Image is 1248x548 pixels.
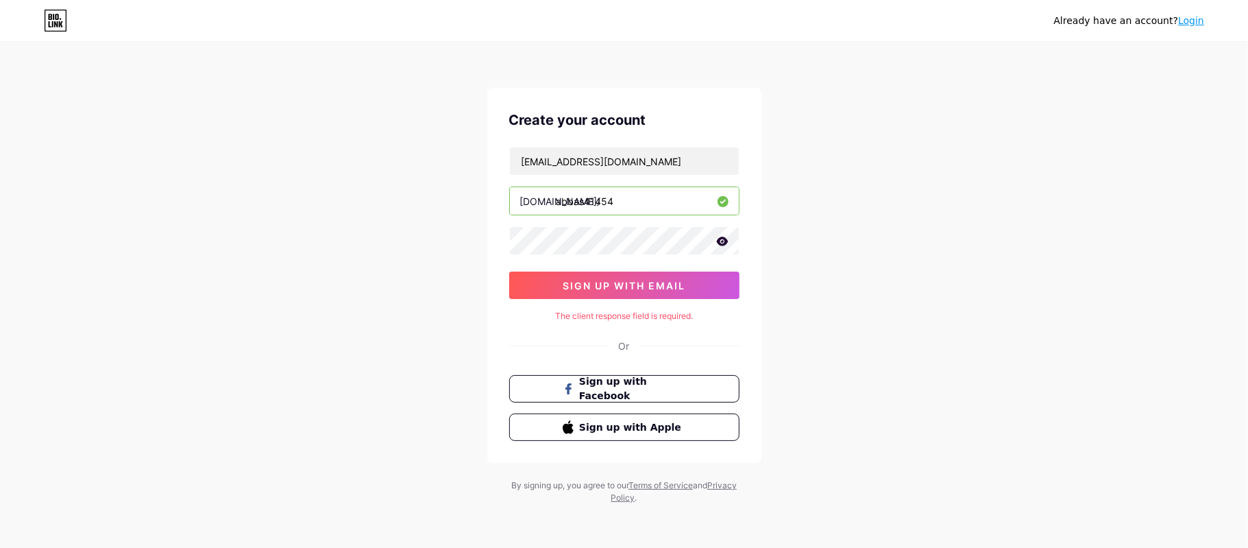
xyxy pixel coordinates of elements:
[579,420,685,435] span: Sign up with Apple
[579,374,685,403] span: Sign up with Facebook
[508,479,741,504] div: By signing up, you agree to our and .
[510,147,739,175] input: Email
[509,414,739,441] button: Sign up with Apple
[509,110,739,130] div: Create your account
[520,194,601,209] div: [DOMAIN_NAME]/
[1178,15,1204,26] a: Login
[563,280,685,291] span: sign up with email
[510,187,739,215] input: username
[509,272,739,299] button: sign up with email
[628,480,693,490] a: Terms of Service
[509,310,739,322] div: The client response field is required.
[619,339,630,353] div: Or
[1054,14,1204,28] div: Already have an account?
[509,375,739,403] button: Sign up with Facebook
